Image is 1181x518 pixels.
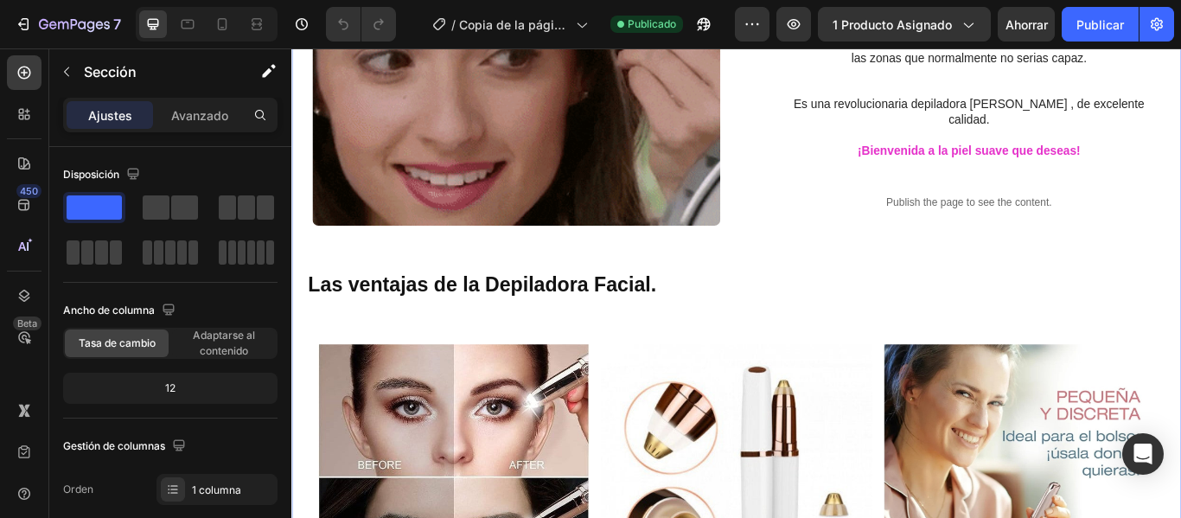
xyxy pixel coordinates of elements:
[818,7,991,42] button: 1 producto asignado
[1076,17,1124,32] font: Publicar
[20,185,38,197] font: 450
[998,7,1055,42] button: Ahorrar
[1122,433,1164,475] div: Abrir Intercom Messenger
[628,17,676,30] font: Publicado
[1062,7,1139,42] button: Publicar
[79,336,156,349] font: Tasa de cambio
[171,108,228,123] font: Avanzado
[17,317,37,329] font: Beta
[84,61,226,82] p: Sección
[459,17,571,68] font: Copia de la página del producto - [DATE] 12:00:49
[84,63,137,80] font: Sección
[326,7,396,42] div: Deshacer/Rehacer
[88,108,132,123] font: Ajustes
[63,439,165,452] font: Gestión de columnas
[660,112,920,126] strong: ¡Bienvenida a la piel suave que deseas!
[19,262,425,288] strong: Las ventajas de la Depiladora Facial.
[291,48,1181,518] iframe: Área de diseño
[192,483,241,496] font: 1 columna
[585,57,994,90] span: Es una revolucionaria depiladora [PERSON_NAME] , de excelente calidad.
[63,168,119,181] font: Disposición
[113,16,121,33] font: 7
[451,17,456,32] font: /
[63,483,93,496] font: Orden
[7,7,129,42] button: 7
[1005,17,1048,32] font: Ahorrar
[833,17,952,32] font: 1 producto asignado
[193,329,255,357] font: Adaptarse al contenido
[165,381,176,394] font: 12
[559,170,1020,189] p: Publish the page to see the content.
[63,304,155,317] font: Ancho de columna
